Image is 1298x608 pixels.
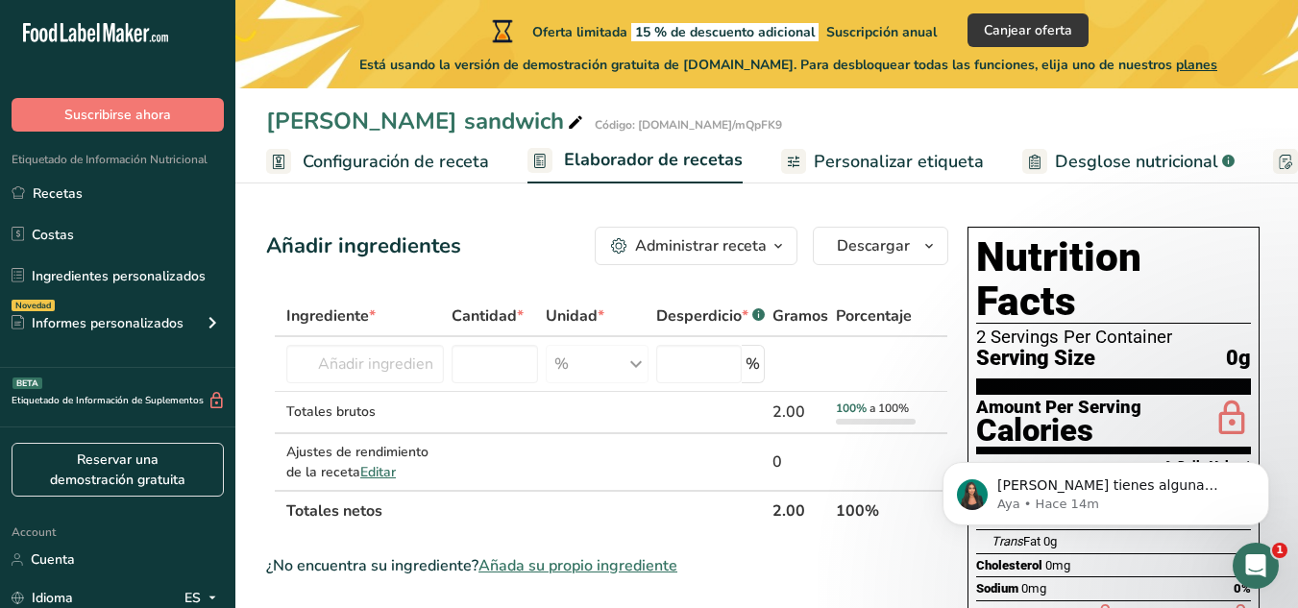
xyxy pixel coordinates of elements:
div: Ajustes de rendimiento de la receta [286,442,444,482]
a: Reservar una demostración gratuita [12,443,224,497]
div: Añadir ingredientes [266,231,461,262]
a: Personalizar etiqueta [781,140,984,183]
span: 0g [1226,347,1251,371]
span: Serving Size [976,347,1095,371]
span: 100% [836,401,867,416]
span: Porcentaje [836,304,912,328]
input: Añadir ingrediente [286,345,444,383]
button: Noticias [288,431,384,508]
div: Cerrar [331,31,365,65]
div: Novedad [12,300,55,311]
span: Suscripción anual [826,23,937,41]
th: Totales netos [282,490,769,530]
span: Ayuda [219,479,260,493]
div: 2.00 [772,401,828,424]
span: Elaborador de recetas [564,147,743,173]
div: ¿No encuentra su ingrediente? [266,554,948,577]
span: Ingrediente [286,304,376,328]
span: planes [1176,56,1217,74]
p: ¿Cómo podemos ayudarte? [38,202,346,267]
span: Cholesterol [976,558,1042,572]
div: 0 [772,450,828,474]
div: 2 Servings Per Container [976,328,1251,347]
button: Buscar ayuda [28,362,356,401]
a: Elaborador de recetas [527,138,743,184]
span: Mensajes [112,479,175,493]
a: Configuración de receta [266,140,489,183]
div: Totales brutos [286,401,444,422]
img: logo [38,43,167,61]
span: Canjear oferta [984,20,1072,40]
img: [Free Webinar] What's wrong with this Label? [20,420,364,554]
div: Amount Per Serving [976,399,1141,417]
button: Administrar receta [595,227,797,265]
img: Profile image for Rachelle [279,31,317,69]
span: Añada su propio ingrediente [478,554,677,577]
iframe: Intercom notifications mensaje [914,422,1298,556]
button: Mensajes [96,431,192,508]
span: Sodium [976,581,1018,596]
div: Envíanos un mensaje [19,291,365,344]
img: Profile image for Rana [242,31,281,69]
div: Administrar receta [635,234,767,257]
span: 0mg [1021,581,1046,596]
span: 0mg [1045,558,1070,572]
h1: Nutrition Facts [976,235,1251,324]
span: Descargar [837,234,910,257]
span: Personalizar etiqueta [814,149,984,175]
span: Suscribirse ahora [64,105,171,125]
th: 2.00 [769,490,832,530]
span: Buscar ayuda [39,372,141,392]
div: Oferta limitada [488,19,937,42]
span: a 100% [869,401,909,416]
span: Desglose nutricional [1055,149,1218,175]
button: Canjear oferta [967,13,1089,47]
span: Cantidad [452,304,524,328]
span: Noticias [309,479,363,493]
iframe: Intercom live chat [1233,543,1279,589]
span: Inicio [28,479,69,493]
button: Ayuda [192,431,288,508]
p: Hola [PERSON_NAME] 👋 [38,136,346,202]
div: Informes personalizados [12,313,184,333]
span: Gramos [772,304,828,328]
a: Desglose nutricional [1022,140,1235,183]
span: 1 [1272,543,1287,558]
img: Profile image for Reem [206,31,244,69]
div: Calories [976,417,1141,445]
div: BETA [12,377,42,389]
div: [PERSON_NAME] sandwich [266,104,587,138]
div: Desperdicio [656,304,765,328]
span: Está usando la versión de demostración gratuita de [DOMAIN_NAME]. Para desbloquear todas las func... [359,55,1217,75]
span: Editar [360,463,396,481]
span: Unidad [546,304,604,328]
span: Configuración de receta [303,149,489,175]
button: Suscribirse ahora [12,98,224,132]
div: Envíanos un mensaje [39,307,321,328]
span: 15 % de descuento adicional [631,23,819,41]
button: Descargar [813,227,948,265]
th: 100% [832,490,919,530]
div: Código: [DOMAIN_NAME]/mQpFK9 [595,116,782,134]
